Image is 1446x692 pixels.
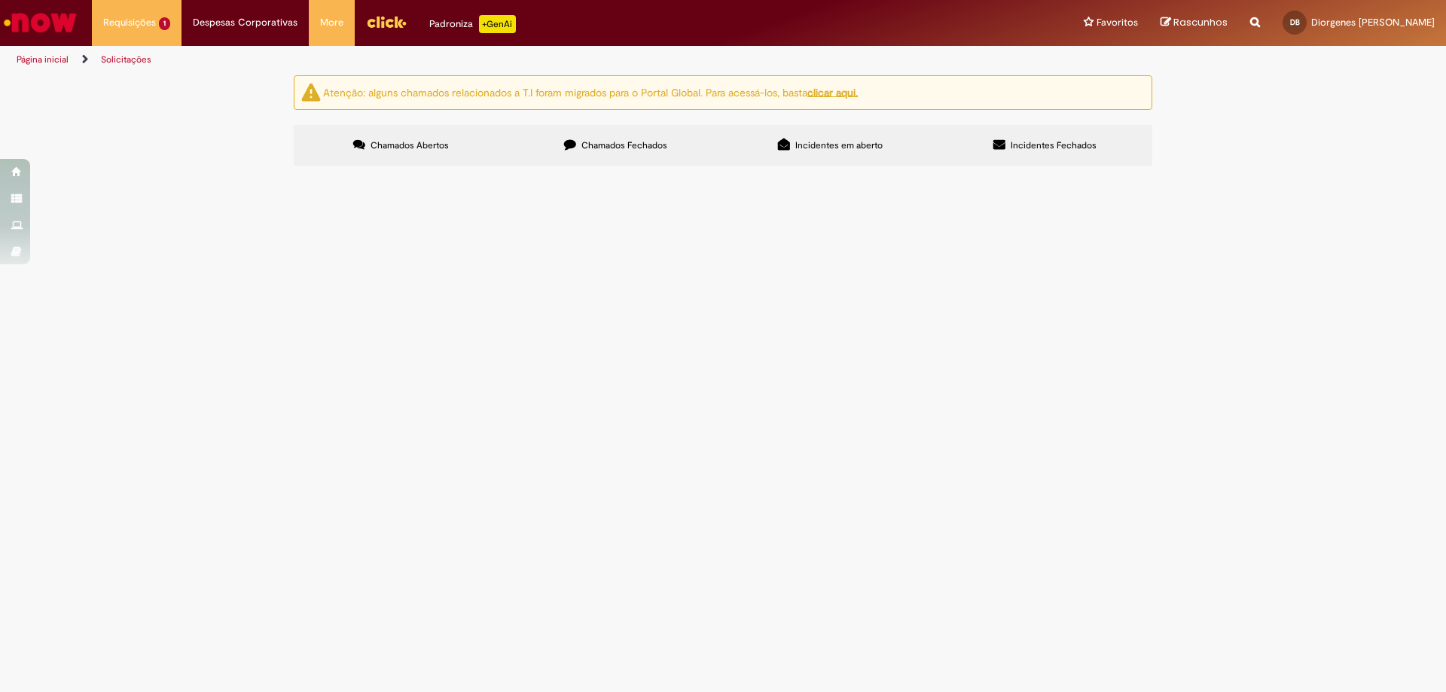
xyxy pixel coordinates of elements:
[193,15,297,30] span: Despesas Corporativas
[11,46,953,74] ul: Trilhas de página
[581,139,667,151] span: Chamados Fechados
[1011,139,1097,151] span: Incidentes Fechados
[795,139,883,151] span: Incidentes em aberto
[1173,15,1228,29] span: Rascunhos
[371,139,449,151] span: Chamados Abertos
[479,15,516,33] p: +GenAi
[159,17,170,30] span: 1
[1097,15,1138,30] span: Favoritos
[2,8,79,38] img: ServiceNow
[320,15,343,30] span: More
[101,53,151,66] a: Solicitações
[366,11,407,33] img: click_logo_yellow_360x200.png
[807,85,858,99] a: clicar aqui.
[429,15,516,33] div: Padroniza
[323,85,858,99] ng-bind-html: Atenção: alguns chamados relacionados a T.I foram migrados para o Portal Global. Para acessá-los,...
[1161,16,1228,30] a: Rascunhos
[1311,16,1435,29] span: Diorgenes [PERSON_NAME]
[17,53,69,66] a: Página inicial
[103,15,156,30] span: Requisições
[1290,17,1300,27] span: DB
